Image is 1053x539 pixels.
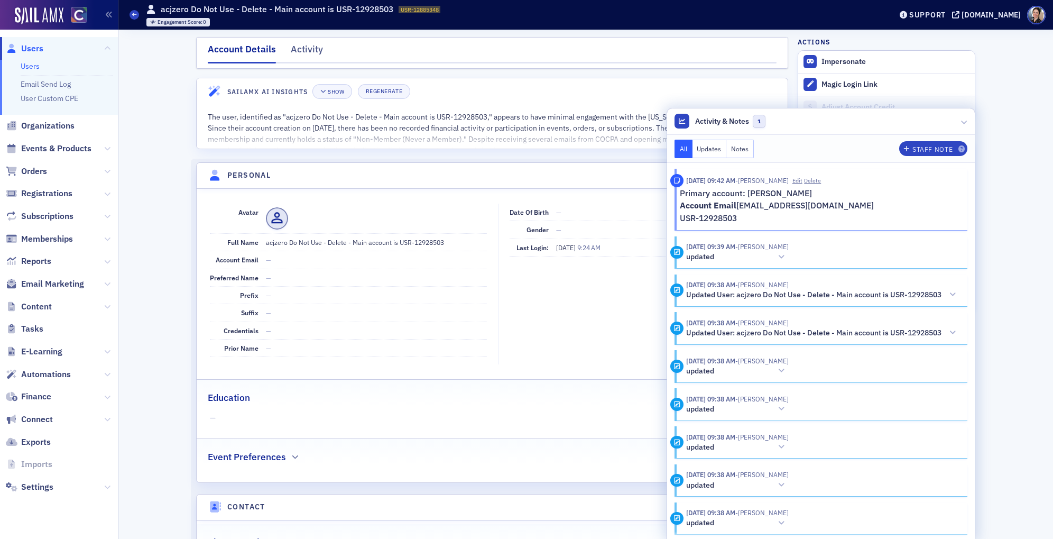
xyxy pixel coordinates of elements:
div: Update [670,398,683,411]
button: Impersonate [821,57,866,67]
a: Email Marketing [6,278,84,290]
span: Gender [526,225,549,234]
span: Pamela Galey-Coleman [735,395,789,403]
span: Engagement Score : [158,19,204,25]
button: All [675,140,692,158]
a: Finance [6,391,51,403]
button: Updated User: acjzero Do Not Use - Delete - Main account is USR-12928503 [686,289,960,300]
h4: Actions [798,37,830,47]
span: — [266,344,271,352]
div: Update [670,512,683,525]
a: Reports [6,255,51,267]
a: Registrations [6,188,72,199]
time: 9/2/2025 09:42 AM [686,176,735,185]
a: View Homepage [63,7,87,25]
button: updated [686,518,789,529]
span: Content [21,301,52,313]
button: updated [686,404,789,415]
strong: Account Email [680,200,736,211]
p: [EMAIL_ADDRESS][DOMAIN_NAME] [680,199,960,212]
div: Staff Note [670,174,683,187]
div: Update [670,436,683,449]
dd: acjzero Do Not Use - Delete - Main account is USR-12928503 [266,234,487,251]
span: Suffix [241,308,258,317]
span: USR-12885348 [401,6,439,13]
h5: updated [686,252,714,262]
h4: Contact [227,501,265,513]
span: Subscriptions [21,211,73,222]
h4: Personal [227,170,271,181]
h1: acjzero Do Not Use - Delete - Main account is USR-12928503 [161,4,393,15]
img: SailAMX [71,7,87,23]
button: Updates [692,140,727,158]
span: Pamela Galey-Coleman [735,280,789,289]
span: Pamela Galey-Coleman [735,357,789,365]
span: Pamela Galey-Coleman [735,433,789,441]
span: E-Learning [21,346,62,358]
span: Settings [21,481,53,493]
span: Prefix [240,291,258,299]
span: — [266,326,271,335]
time: 9/2/2025 09:38 AM [686,395,735,403]
time: 9/2/2025 09:39 AM [686,242,735,251]
span: Activity & Notes [695,116,749,127]
span: Profile [1027,6,1046,24]
a: Users [21,61,40,71]
button: updated [686,480,789,491]
a: Memberships [6,233,73,245]
span: Exports [21,436,51,448]
a: Content [6,301,52,313]
span: Pamela Galey-Coleman [735,470,789,479]
h5: updated [686,443,714,452]
span: Users [21,43,43,54]
a: Adjust Account Credit [798,96,975,118]
span: — [266,308,271,317]
a: Imports [6,459,52,470]
span: Pamela Galey-Coleman [735,176,789,185]
span: Pamela Galey-Coleman [735,508,789,517]
p: Primary account: [PERSON_NAME] [680,187,960,200]
div: Adjust Account Credit [821,103,969,112]
span: — [266,273,271,282]
a: Orders [6,166,47,177]
div: [DOMAIN_NAME] [962,10,1021,20]
span: — [556,208,561,216]
p: USR-12928503 [680,212,960,225]
time: 9/2/2025 09:38 AM [686,357,735,365]
span: — [266,291,271,299]
a: Subscriptions [6,211,73,222]
span: Memberships [21,233,73,245]
time: 9/2/2025 09:38 AM [686,318,735,327]
div: Update [670,360,683,373]
span: Orders [21,166,47,177]
span: 9:24 AM [577,243,601,252]
h2: Event Preferences [208,450,286,464]
span: Tasks [21,323,43,335]
div: Activity [291,42,323,62]
button: Notes [726,140,754,158]
h2: Education [208,391,250,405]
span: Account Email [216,255,258,264]
button: updated [686,442,789,453]
a: Automations [6,369,71,380]
a: Connect [6,414,53,425]
h5: updated [686,405,714,414]
button: Delete [804,177,821,185]
img: SailAMX [15,7,63,24]
time: 9/2/2025 09:38 AM [686,433,735,441]
div: Update [670,246,683,259]
h5: updated [686,367,714,376]
a: E-Learning [6,346,62,358]
button: Edit [792,177,802,185]
a: Events & Products [6,143,91,154]
span: Imports [21,459,52,470]
button: updated [686,366,789,377]
a: Email Send Log [21,79,71,89]
button: updated [686,252,789,263]
h5: updated [686,481,714,490]
span: — [210,413,775,424]
div: Engagement Score: 0 [146,18,210,26]
a: Settings [6,481,53,493]
div: 0 [158,20,207,25]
